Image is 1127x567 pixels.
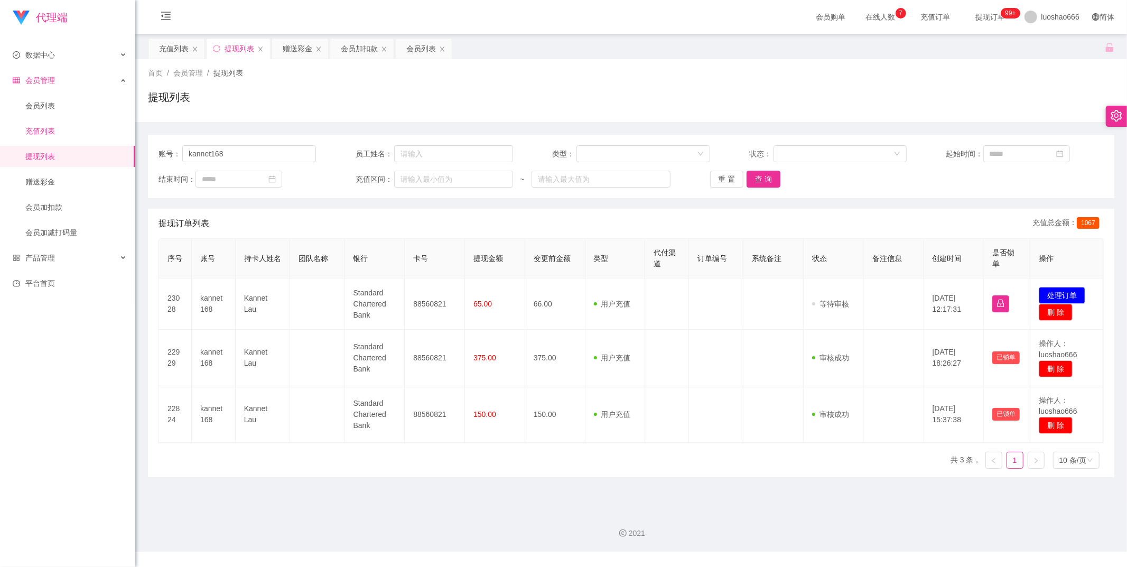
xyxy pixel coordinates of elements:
[1039,304,1073,321] button: 删 除
[236,386,290,443] td: Kannet Lau
[182,145,316,162] input: 请输入
[356,148,394,160] span: 员工姓名：
[341,39,378,59] div: 会员加扣款
[924,386,984,443] td: [DATE] 15:37:38
[513,174,532,185] span: ~
[933,254,962,263] span: 创建时间
[532,171,670,188] input: 请输入最大值为
[992,351,1020,364] button: 已锁单
[159,386,192,443] td: 22824
[992,248,1014,268] span: 是否锁单
[213,45,220,52] i: 图标: sync
[1032,217,1104,230] div: 充值总金额：
[192,330,236,386] td: kannet168
[1039,396,1077,415] span: 操作人：luoshao666
[144,528,1119,539] div: 2021
[594,354,631,362] span: 用户充值
[159,217,209,230] span: 提现订单列表
[13,51,20,59] i: 图标: check-circle-o
[924,278,984,330] td: [DATE] 12:17:31
[213,69,243,77] span: 提现列表
[1056,150,1064,157] i: 图标: calendar
[654,248,676,268] span: 代付渠道
[971,13,1011,21] span: 提现订单
[13,77,20,84] i: 图标: table
[861,13,901,21] span: 在线人数
[552,148,576,160] span: 类型：
[13,11,30,25] img: logo.9652507e.png
[25,171,127,192] a: 赠送彩金
[534,254,571,263] span: 变更前金额
[236,278,290,330] td: Kannet Lau
[225,39,254,59] div: 提现列表
[315,46,322,52] i: 图标: close
[1111,110,1122,122] i: 图标: setting
[473,300,492,308] span: 65.00
[413,254,428,263] span: 卡号
[439,46,445,52] i: 图标: close
[594,410,631,419] span: 用户充值
[405,278,465,330] td: 88560821
[406,39,436,59] div: 会员列表
[899,8,902,18] p: 7
[1028,452,1045,469] li: 下一页
[353,254,368,263] span: 银行
[894,151,900,158] i: 图标: down
[473,354,496,362] span: 375.00
[381,46,387,52] i: 图标: close
[697,151,704,158] i: 图标: down
[345,330,405,386] td: Standard Chartered Bank
[268,175,276,183] i: 图标: calendar
[1007,452,1023,469] li: 1
[13,76,55,85] span: 会员管理
[200,254,215,263] span: 账号
[356,174,394,185] span: 充值区间：
[13,254,20,262] i: 图标: appstore-o
[473,410,496,419] span: 150.00
[1033,458,1039,464] i: 图标: right
[812,254,827,263] span: 状态
[345,386,405,443] td: Standard Chartered Bank
[697,254,727,263] span: 订单编号
[812,300,849,308] span: 等待审核
[394,171,513,188] input: 请输入最小值为
[13,51,55,59] span: 数据中心
[207,69,209,77] span: /
[148,89,190,105] h1: 提现列表
[345,278,405,330] td: Standard Chartered Bank
[1039,417,1073,434] button: 删 除
[394,145,513,162] input: 请输入
[992,295,1009,312] button: 图标: lock
[1039,287,1085,304] button: 处理订单
[159,278,192,330] td: 23028
[924,330,984,386] td: [DATE] 18:26:27
[916,13,956,21] span: 充值订单
[159,148,182,160] span: 账号：
[13,254,55,262] span: 产品管理
[236,330,290,386] td: Kannet Lau
[173,69,203,77] span: 会员管理
[25,146,127,167] a: 提现列表
[619,529,627,537] i: 图标: copyright
[1007,452,1023,468] a: 1
[159,330,192,386] td: 22929
[159,174,195,185] span: 结束时间：
[951,452,981,469] li: 共 3 条，
[25,95,127,116] a: 会员列表
[896,8,906,18] sup: 7
[1059,452,1086,468] div: 10 条/页
[192,46,198,52] i: 图标: close
[148,69,163,77] span: 首页
[405,386,465,443] td: 88560821
[159,39,189,59] div: 充值列表
[192,278,236,330] td: kannet168
[525,386,585,443] td: 150.00
[13,273,127,294] a: 图标: dashboard平台首页
[525,330,585,386] td: 375.00
[525,278,585,330] td: 66.00
[1039,360,1073,377] button: 删 除
[167,69,169,77] span: /
[747,171,780,188] button: 查 询
[148,1,184,34] i: 图标: menu-fold
[1105,43,1114,52] i: 图标: unlock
